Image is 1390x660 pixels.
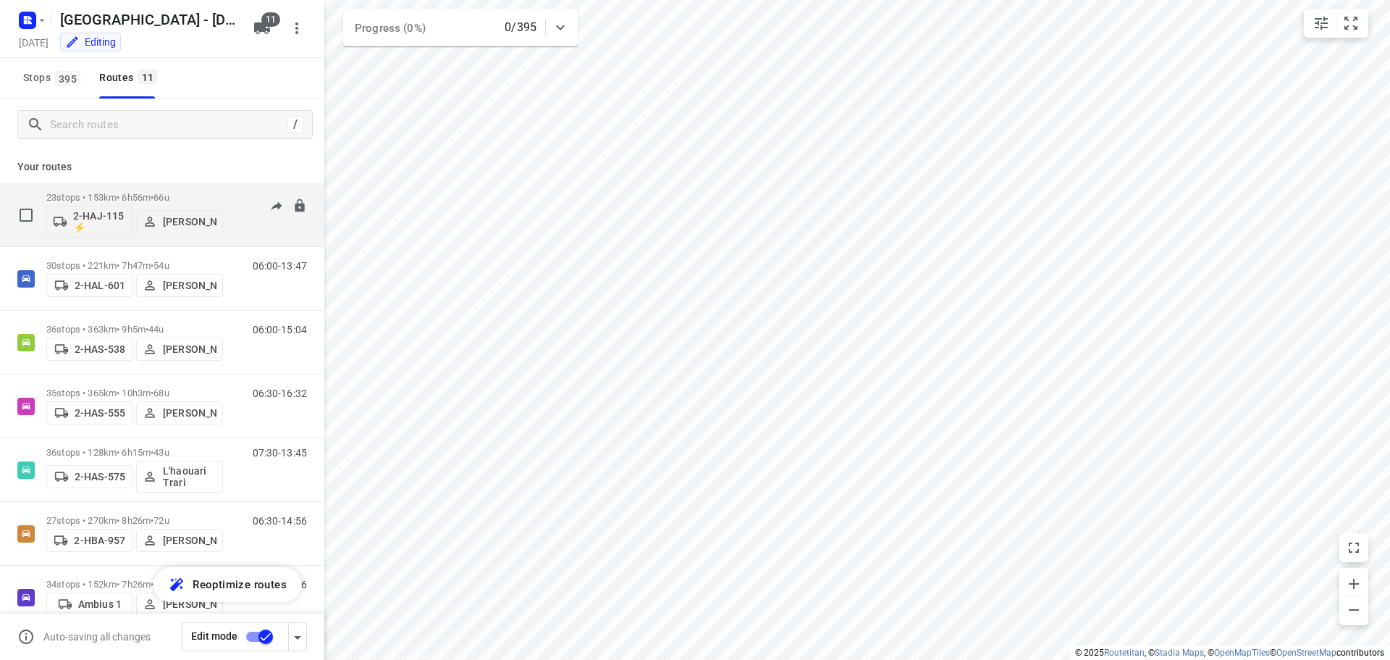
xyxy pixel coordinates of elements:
[153,515,169,526] span: 72u
[54,8,242,31] h5: Rename
[136,529,223,552] button: [PERSON_NAME]
[46,401,133,425] button: 2-HAS-555
[1214,648,1270,658] a: OpenMapTiles
[153,260,169,271] span: 54u
[153,192,169,203] span: 66u
[136,401,223,425] button: [PERSON_NAME]
[1307,9,1336,38] button: Map settings
[23,69,85,87] span: Stops
[253,388,307,399] p: 06:30-16:32
[1104,648,1145,658] a: Routetitan
[163,280,216,291] p: [PERSON_NAME]
[355,22,426,35] span: Progress (0%)
[151,579,153,590] span: •
[253,447,307,459] p: 07:30-13:45
[74,535,125,546] p: 2-HBA-957
[50,114,287,136] input: Search routes
[153,567,301,602] button: Reoptimize routes
[46,260,223,271] p: 30 stops • 221km • 7h47m
[163,465,216,488] p: L'haouari Trari
[46,529,133,552] button: 2-HBA-957
[289,627,306,646] div: Driver app settings
[46,192,223,203] p: 23 stops • 153km • 6h56m
[75,280,125,291] p: 2-HAL-601
[46,593,133,616] button: Ambius 1
[73,210,127,233] p: 2-HAJ-115 ⚡
[1075,648,1384,658] li: © 2025 , © , © © contributors
[343,9,578,46] div: Progress (0%)0/395
[99,69,161,87] div: Routes
[136,593,223,616] button: [PERSON_NAME]
[193,575,287,594] span: Reoptimize routes
[46,324,223,335] p: 36 stops • 363km • 9h5m
[292,199,307,215] button: Lock route
[505,19,536,36] p: 0/395
[136,338,223,361] button: [PERSON_NAME]
[46,206,133,238] button: 2-HAJ-115 ⚡
[151,192,153,203] span: •
[138,70,158,84] span: 11
[46,465,133,488] button: 2-HAS-575
[151,515,153,526] span: •
[253,260,307,272] p: 06:00-13:47
[65,35,116,49] div: You are currently in edit mode.
[1336,9,1365,38] button: Fit zoom
[151,260,153,271] span: •
[1276,648,1336,658] a: OpenStreetMap
[136,274,223,297] button: [PERSON_NAME]
[46,338,133,361] button: 2-HAS-538
[282,14,311,43] button: More
[55,71,80,85] span: 395
[287,117,303,133] div: /
[153,388,169,398] span: 68u
[46,388,223,398] p: 35 stops • 365km • 10h3m
[12,201,41,230] span: Select
[136,461,223,493] button: L'haouari Trari
[153,447,169,458] span: 43u
[163,598,216,610] p: [PERSON_NAME]
[46,579,223,590] p: 34 stops • 152km • 7h26m
[248,14,277,43] button: 11
[253,515,307,527] p: 06:30-14:56
[13,34,54,51] h5: Project date
[261,12,280,27] span: 11
[78,598,122,610] p: Ambius 1
[43,631,151,643] p: Auto-saving all changes
[262,192,291,221] button: Send to driver
[1155,648,1204,658] a: Stadia Maps
[163,535,216,546] p: [PERSON_NAME]
[163,216,216,227] p: [PERSON_NAME]
[75,343,125,355] p: 2-HAS-538
[136,210,223,233] button: [PERSON_NAME]
[46,515,223,526] p: 27 stops • 270km • 8h26m
[75,407,125,419] p: 2-HAS-555
[163,343,216,355] p: [PERSON_NAME]
[148,324,164,335] span: 44u
[1304,9,1368,38] div: small contained button group
[151,447,153,458] span: •
[46,447,223,458] p: 36 stops • 128km • 6h15m
[253,324,307,335] p: 06:00-15:04
[17,159,307,175] p: Your routes
[146,324,148,335] span: •
[75,471,125,483] p: 2-HAS-575
[163,407,216,419] p: [PERSON_NAME]
[151,388,153,398] span: •
[191,630,237,642] span: Edit mode
[46,274,133,297] button: 2-HAL-601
